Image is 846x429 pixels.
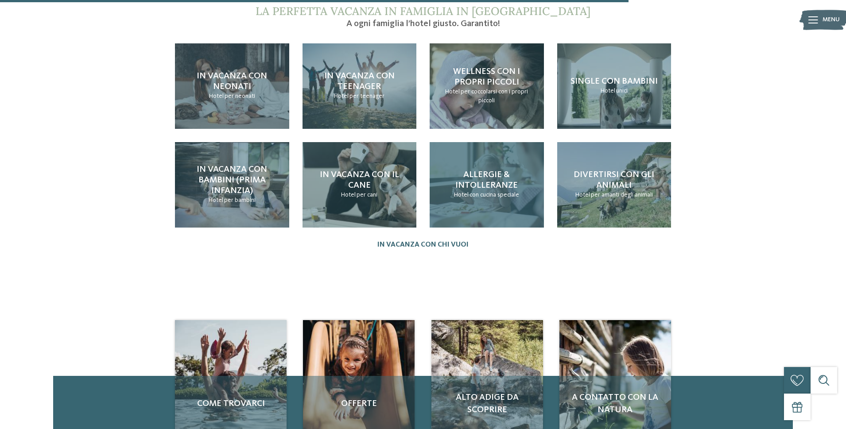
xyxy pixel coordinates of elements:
[461,89,528,104] span: per coccolarsi con i propri piccoli
[303,142,417,228] a: Hotel senza glutine in Alto Adige In vacanza con il cane Hotel per cani
[349,93,384,99] span: per teenager
[440,391,534,416] span: Alto Adige da scoprire
[303,43,417,129] a: Hotel senza glutine in Alto Adige In vacanza con teenager Hotel per teenager
[454,192,469,198] span: Hotel
[570,77,658,86] span: Single con bambini
[430,142,544,228] a: Hotel senza glutine in Alto Adige Allergie & intolleranze Hotel con cucina speciale
[346,19,500,28] span: A ogni famiglia l’hotel giusto. Garantito!
[601,88,615,94] span: Hotel
[470,192,519,198] span: con cucina speciale
[455,170,518,190] span: Allergie & intolleranze
[312,398,406,410] span: Offerte
[557,43,671,129] a: Hotel senza glutine in Alto Adige Single con bambini Hotel unici
[197,72,267,91] span: In vacanza con neonati
[184,398,278,410] span: Come trovarci
[320,170,399,190] span: In vacanza con il cane
[334,93,349,99] span: Hotel
[175,43,289,129] a: Hotel senza glutine in Alto Adige In vacanza con neonati Hotel per neonati
[591,192,653,198] span: per amanti degli animali
[341,192,356,198] span: Hotel
[175,142,289,228] a: Hotel senza glutine in Alto Adige In vacanza con bambini (prima infanzia) Hotel per bambini
[575,192,590,198] span: Hotel
[557,142,671,228] a: Hotel senza glutine in Alto Adige Divertirsi con gli animali Hotel per amanti degli animali
[209,93,224,99] span: Hotel
[453,67,520,87] span: Wellness con i propri piccoli
[574,170,654,190] span: Divertirsi con gli animali
[377,241,469,249] a: In vacanza con chi vuoi
[616,88,628,94] span: unici
[197,165,267,195] span: In vacanza con bambini (prima infanzia)
[324,72,395,91] span: In vacanza con teenager
[224,197,256,203] span: per bambini
[357,192,377,198] span: per cani
[225,93,255,99] span: per neonati
[209,197,223,203] span: Hotel
[256,4,590,18] span: La perfetta vacanza in famiglia in [GEOGRAPHIC_DATA]
[445,89,460,95] span: Hotel
[568,391,662,416] span: A contatto con la natura
[430,43,544,129] a: Hotel senza glutine in Alto Adige Wellness con i propri piccoli Hotel per coccolarsi con i propri...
